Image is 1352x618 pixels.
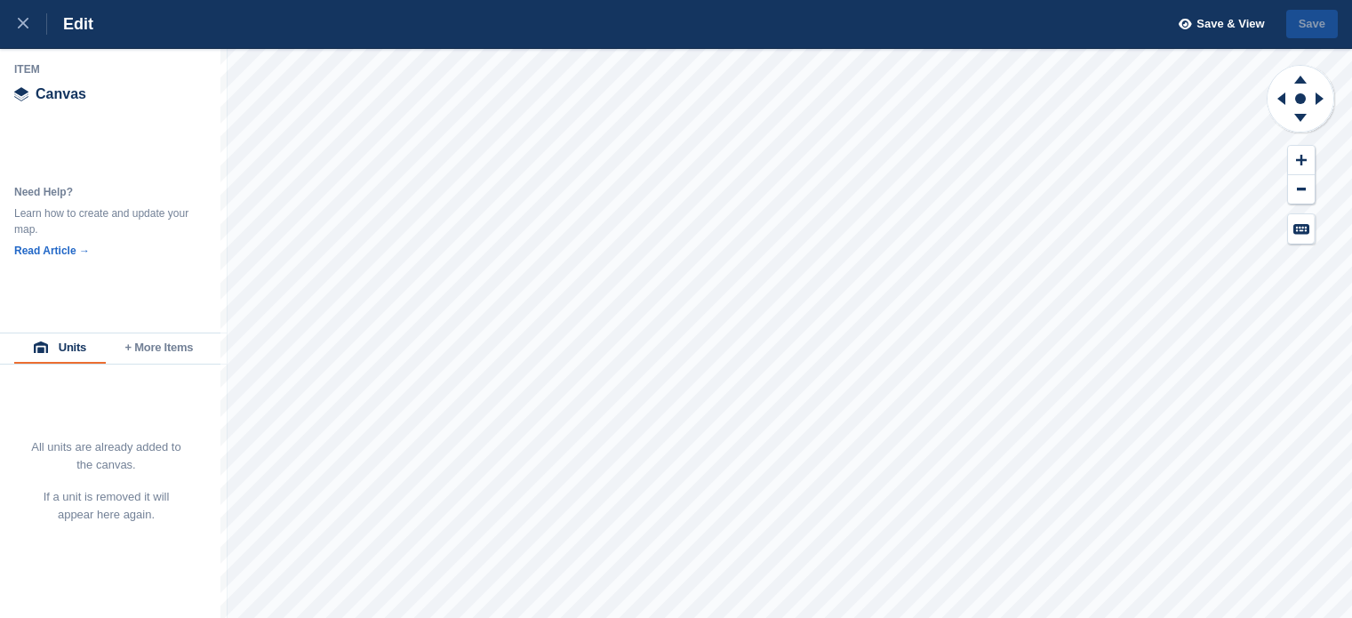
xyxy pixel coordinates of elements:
[14,62,213,76] div: Item
[1288,146,1315,175] button: Zoom In
[1169,10,1265,39] button: Save & View
[1196,15,1264,33] span: Save & View
[14,205,192,237] div: Learn how to create and update your map.
[30,438,182,474] p: All units are already added to the canvas.
[1288,175,1315,205] button: Zoom Out
[14,333,106,364] button: Units
[36,87,86,101] span: Canvas
[14,87,28,101] img: canvas-icn.9d1aba5b.svg
[106,333,212,364] button: + More Items
[1286,10,1338,39] button: Save
[14,184,192,200] div: Need Help?
[14,245,90,257] a: Read Article →
[47,13,93,35] div: Edit
[30,488,182,524] p: If a unit is removed it will appear here again.
[1288,214,1315,244] button: Keyboard Shortcuts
